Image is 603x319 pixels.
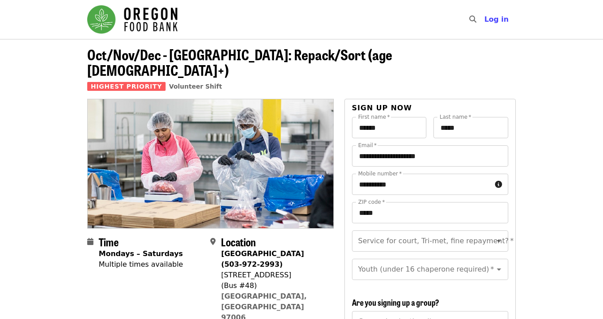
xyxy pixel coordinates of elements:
i: search icon [469,15,476,23]
img: Oregon Food Bank - Home [87,5,178,34]
strong: [GEOGRAPHIC_DATA] (503-972-2993) [221,249,304,268]
i: map-marker-alt icon [210,237,216,246]
img: Oct/Nov/Dec - Beaverton: Repack/Sort (age 10+) organized by Oregon Food Bank [88,99,333,228]
label: Last name [440,114,471,120]
strong: Mondays – Saturdays [99,249,183,258]
label: First name [358,114,390,120]
div: (Bus #48) [221,280,326,291]
input: ZIP code [352,202,508,223]
button: Log in [477,11,516,28]
label: Email [358,143,377,148]
button: Open [493,235,505,247]
label: ZIP code [358,199,385,205]
span: Highest Priority [87,82,166,91]
a: Volunteer Shift [169,83,222,90]
label: Mobile number [358,171,402,176]
span: Location [221,234,256,249]
span: Oct/Nov/Dec - [GEOGRAPHIC_DATA]: Repack/Sort (age [DEMOGRAPHIC_DATA]+) [87,44,392,80]
i: circle-info icon [495,180,502,189]
span: Log in [484,15,509,23]
span: Are you signing up a group? [352,296,439,308]
button: Open [493,263,505,276]
input: Mobile number [352,174,491,195]
div: Multiple times available [99,259,183,270]
input: Last name [433,117,508,138]
div: [STREET_ADDRESS] [221,270,326,280]
input: Email [352,145,508,167]
input: Search [482,9,489,30]
input: First name [352,117,427,138]
i: calendar icon [87,237,93,246]
span: Time [99,234,119,249]
span: Sign up now [352,104,412,112]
